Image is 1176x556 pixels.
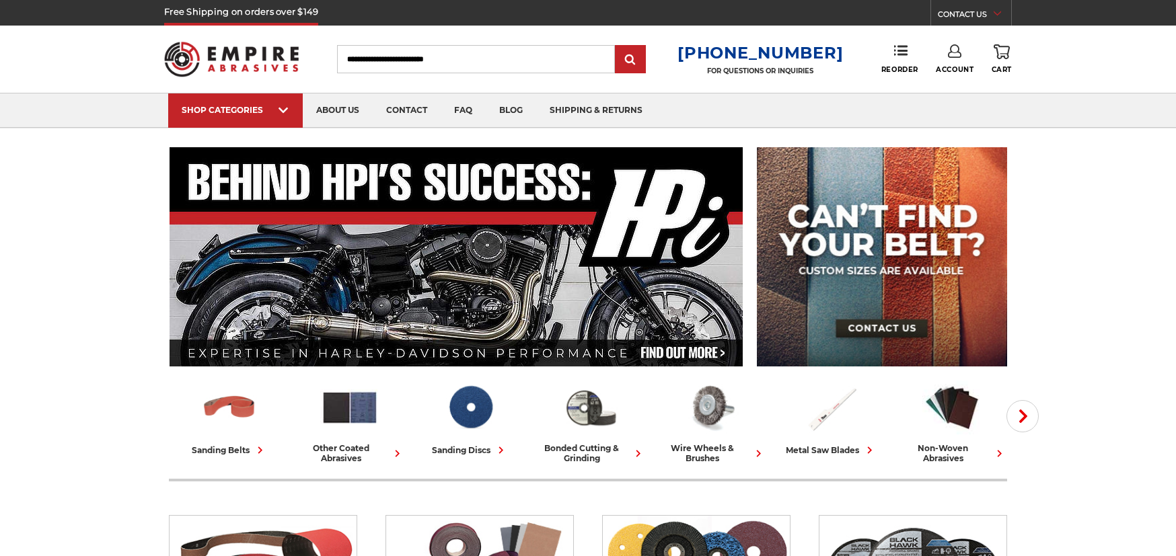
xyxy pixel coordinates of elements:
a: metal saw blades [776,379,886,457]
div: metal saw blades [786,443,877,457]
span: Cart [992,65,1012,74]
div: sanding discs [432,443,508,457]
a: [PHONE_NUMBER] [677,43,843,63]
span: Reorder [881,65,918,74]
img: Empire Abrasives [164,33,299,85]
a: sanding discs [415,379,525,457]
p: FOR QUESTIONS OR INQUIRIES [677,67,843,75]
img: Banner for an interview featuring Horsepower Inc who makes Harley performance upgrades featured o... [170,147,743,366]
span: Account [936,65,973,74]
img: Metal Saw Blades [802,379,861,436]
button: Next [1006,400,1039,432]
a: wire wheels & brushes [656,379,766,463]
img: Bonded Cutting & Grinding [561,379,620,436]
div: other coated abrasives [295,443,404,463]
a: shipping & returns [536,93,656,128]
a: about us [303,93,373,128]
a: blog [486,93,536,128]
div: SHOP CATEGORIES [182,105,289,115]
div: bonded cutting & grinding [536,443,645,463]
img: Wire Wheels & Brushes [682,379,741,436]
a: contact [373,93,441,128]
a: other coated abrasives [295,379,404,463]
a: non-woven abrasives [897,379,1006,463]
a: CONTACT US [938,7,1011,26]
div: non-woven abrasives [897,443,1006,463]
a: Cart [992,44,1012,74]
img: Other Coated Abrasives [320,379,379,436]
a: sanding belts [174,379,284,457]
div: wire wheels & brushes [656,443,766,463]
img: Sanding Belts [200,379,259,436]
a: bonded cutting & grinding [536,379,645,463]
img: Non-woven Abrasives [922,379,982,436]
img: Sanding Discs [441,379,500,436]
img: promo banner for custom belts. [757,147,1007,366]
a: faq [441,93,486,128]
a: Reorder [881,44,918,73]
div: sanding belts [192,443,267,457]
